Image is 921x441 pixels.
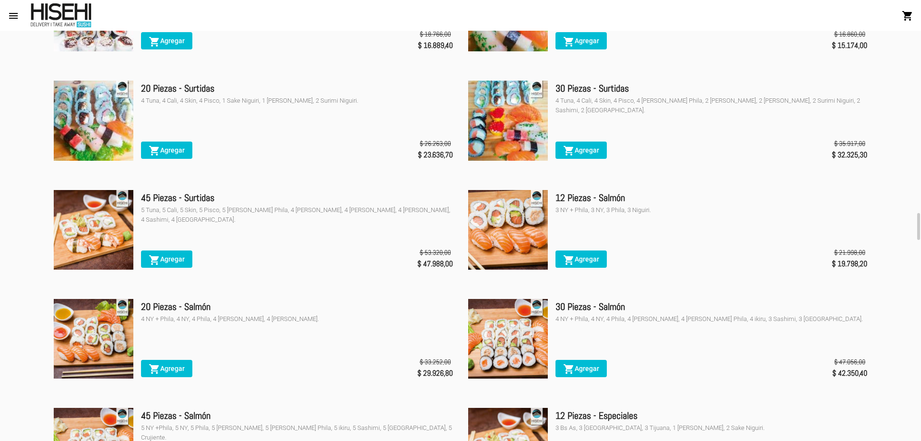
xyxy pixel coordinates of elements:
span: $ 47.988,00 [417,257,453,271]
span: $ 15.174,00 [832,39,867,52]
mat-icon: shopping_cart [149,145,160,156]
span: $ 32.325,30 [832,148,867,162]
span: $ 47.056,00 [834,357,865,367]
button: Agregar [141,142,192,159]
mat-icon: shopping_cart [149,363,160,375]
span: Agregar [563,365,599,372]
mat-icon: shopping_cart [902,10,913,22]
span: $ 26.263,00 [420,139,451,148]
button: Agregar [555,360,607,377]
mat-icon: shopping_cart [563,363,575,375]
span: $ 18.766,00 [420,29,451,39]
div: 20 Piezas - Surtidas [141,81,453,96]
span: $ 42.350,40 [832,367,867,380]
span: Agregar [149,255,185,263]
div: 4 NY + Phila, 4 NY, 4 Phila, 4 [PERSON_NAME], 4 [PERSON_NAME]. [141,314,453,324]
div: 5 Tuna, 5 Cali, 5 Skin, 5 Pisco, 5 [PERSON_NAME] Phila, 4 [PERSON_NAME], 4 [PERSON_NAME], 4 [PERS... [141,205,453,225]
span: $ 19.798,20 [832,257,867,271]
img: 4d05173c-37fe-498e-b5f0-c693c4a1346a.jpg [468,190,548,270]
mat-icon: shopping_cart [563,36,575,48]
span: Agregar [149,365,185,372]
span: $ 16.889,40 [418,39,453,52]
div: 30 Piezas - Surtidas [555,81,867,96]
img: 5c124851-9f6f-43eb-92d7-ebb128d1243e.jpg [54,81,133,160]
span: Agregar [149,37,185,45]
span: Agregar [563,146,599,154]
div: 4 NY + Phila, 4 NY, 4 Phila, 4 [PERSON_NAME], 4 [PERSON_NAME] Phila, 4 ikiru, 3 Sashimi, 3 [GEOGR... [555,314,867,324]
button: Agregar [141,250,192,268]
img: 73fe07b4-711d-411a-ad3a-f09bfbfa50d3.jpg [54,299,133,379]
div: 3 NY + Phila, 3 NY, 3 Phila, 3 Niguiri. [555,205,867,215]
img: 8a9817f2-ded1-48ad-bd3d-c7dde0f0708b.jpg [54,190,133,270]
div: 4 Tuna, 4 Cali, 4 Skin, 4 Pisco, 1 Sake Niguiri, 1 [PERSON_NAME], 2 Surimi Niguiri. [141,96,453,106]
button: Agregar [555,250,607,268]
button: Agregar [141,32,192,49]
span: $ 53.320,00 [420,248,451,257]
mat-icon: shopping_cart [563,145,575,156]
div: 45 Piezas - Salmón [141,408,453,423]
div: 45 Piezas - Surtidas [141,190,453,205]
img: 9c7a6a39-3e50-49dd-bfca-0bd18e2429e1.jpg [468,81,548,160]
span: $ 35.917,00 [834,139,865,148]
button: Agregar [555,32,607,49]
span: $ 33.252,00 [420,357,451,367]
button: Agregar [141,360,192,377]
mat-icon: shopping_cart [149,254,160,266]
span: Agregar [149,146,185,154]
div: 4 Tuna, 4 Cali, 4 Skin, 4 Pisco, 4 [PERSON_NAME] Phila, 2 [PERSON_NAME], 2 [PERSON_NAME], 2 Surim... [555,96,867,115]
span: $ 23.636,70 [418,148,453,162]
div: 30 Piezas - Salmón [555,299,867,314]
div: 3 Bs As, 3 [GEOGRAPHIC_DATA], 3 Tijuana, 1 [PERSON_NAME], 2 Sake Niguiri. [555,423,867,433]
div: 12 Piezas - Especiales [555,408,867,423]
mat-icon: shopping_cart [149,36,160,48]
button: Agregar [555,142,607,159]
div: 20 Piezas - Salmón [141,299,453,314]
mat-icon: menu [8,10,19,22]
img: 7b16739f-f524-49c1-bb1b-a60cff6b7858.jpg [468,299,548,379]
mat-icon: shopping_cart [563,254,575,266]
span: Agregar [563,37,599,45]
span: $ 21.998,00 [834,248,865,257]
span: $ 29.926,80 [417,367,453,380]
span: $ 16.860,00 [834,29,865,39]
div: 12 Piezas - Salmón [555,190,867,205]
span: Agregar [563,255,599,263]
